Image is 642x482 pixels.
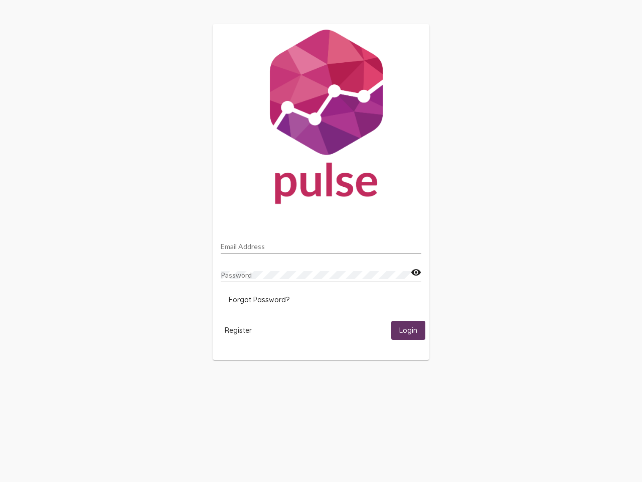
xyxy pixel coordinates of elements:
[217,321,260,339] button: Register
[399,326,417,335] span: Login
[213,24,429,214] img: Pulse For Good Logo
[225,326,252,335] span: Register
[221,291,297,309] button: Forgot Password?
[411,267,421,279] mat-icon: visibility
[229,295,289,304] span: Forgot Password?
[391,321,425,339] button: Login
